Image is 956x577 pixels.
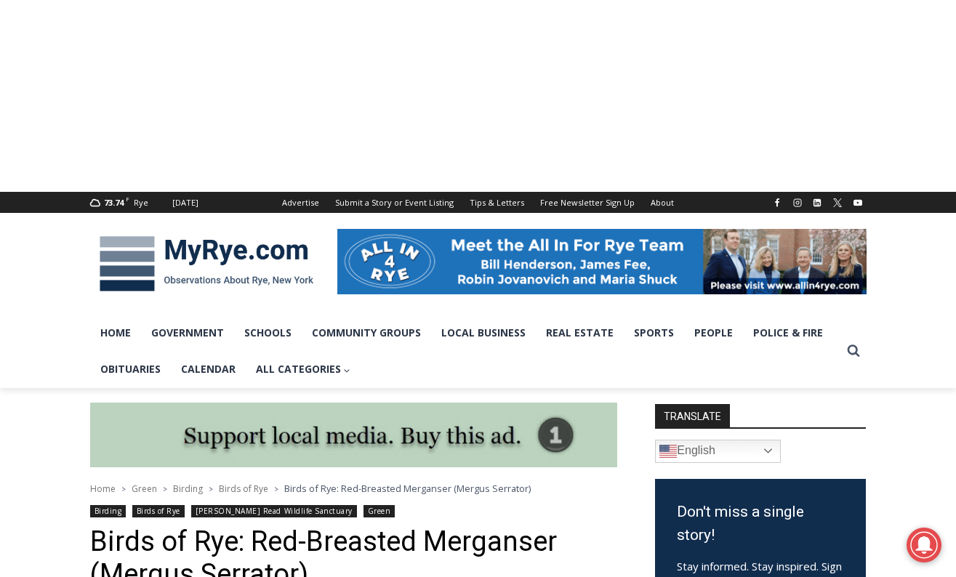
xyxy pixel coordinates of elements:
[90,315,141,351] a: Home
[209,484,213,494] span: >
[789,194,806,211] a: Instagram
[431,315,536,351] a: Local Business
[90,226,323,302] img: MyRye.com
[532,192,643,213] a: Free Newsletter Sign Up
[132,483,157,495] a: Green
[256,361,351,377] span: All Categories
[462,192,532,213] a: Tips & Letters
[191,505,357,517] a: [PERSON_NAME] Read Wildlife Sanctuary
[90,351,171,387] a: Obituaries
[840,338,867,364] button: View Search Form
[163,484,167,494] span: >
[302,315,431,351] a: Community Groups
[536,315,624,351] a: Real Estate
[172,196,198,209] div: [DATE]
[677,501,844,546] h3: Don't miss a single story!
[274,192,327,213] a: Advertise
[743,315,833,351] a: Police & Fire
[90,403,617,468] img: support local media, buy this ad
[246,351,361,387] a: All Categories
[327,192,462,213] a: Submit a Story or Event Listing
[849,194,867,211] a: YouTube
[90,505,126,517] a: Birding
[655,404,730,427] strong: TRANSLATE
[90,315,840,388] nav: Primary Navigation
[171,351,246,387] a: Calendar
[121,484,126,494] span: >
[104,197,124,208] span: 73.74
[141,315,234,351] a: Government
[132,505,185,517] a: Birds of Rye
[219,483,268,495] a: Birds of Rye
[134,196,148,209] div: Rye
[90,481,617,496] nav: Breadcrumbs
[363,505,395,517] a: Green
[643,192,682,213] a: About
[829,194,846,211] a: X
[768,194,786,211] a: Facebook
[808,194,826,211] a: Linkedin
[274,484,278,494] span: >
[624,315,684,351] a: Sports
[274,192,682,213] nav: Secondary Navigation
[337,229,867,294] img: All in for Rye
[234,315,302,351] a: Schools
[90,483,116,495] a: Home
[659,443,677,460] img: en
[173,483,203,495] a: Birding
[284,482,531,495] span: Birds of Rye: Red-Breasted Merganser (Mergus Serrator)
[684,315,743,351] a: People
[655,440,781,463] a: English
[126,195,129,203] span: F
